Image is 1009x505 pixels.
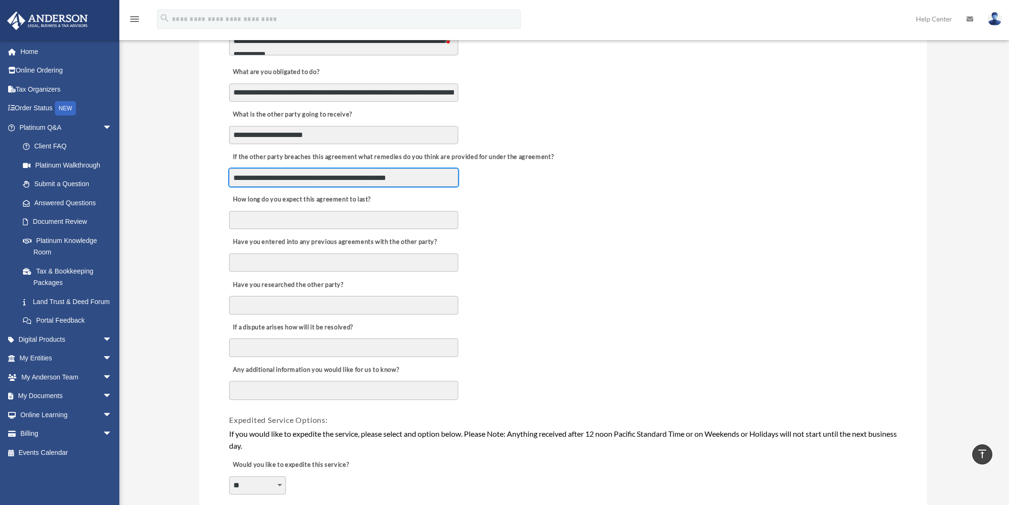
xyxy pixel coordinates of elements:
label: How long do you expect this agreement to last? [229,193,373,207]
a: Submit a Question [13,175,126,194]
span: arrow_drop_down [103,368,122,387]
a: Online Ordering [7,61,126,80]
span: arrow_drop_down [103,424,122,444]
span: arrow_drop_down [103,405,122,425]
a: Events Calendar [7,443,126,462]
a: menu [129,17,140,25]
i: menu [129,13,140,25]
textarea: To enrich screen reader interactions, please activate Accessibility in Grammarly extension settings [229,36,458,55]
a: My Entitiesarrow_drop_down [7,349,126,368]
a: Order StatusNEW [7,99,126,118]
a: Answered Questions [13,193,126,212]
a: Tax & Bookkeeping Packages [13,262,126,292]
a: vertical_align_top [972,444,992,464]
label: Have you researched the other party? [229,278,346,292]
span: arrow_drop_down [103,349,122,368]
a: Platinum Walkthrough [13,156,126,175]
i: vertical_align_top [977,448,988,460]
a: Tax Organizers [7,80,126,99]
img: Anderson Advisors Platinum Portal [4,11,91,30]
a: Home [7,42,126,61]
label: If a dispute arises how will it be resolved? [229,321,356,334]
img: User Pic [988,12,1002,26]
label: Any additional information you would like for us to know? [229,363,401,377]
a: My Documentsarrow_drop_down [7,387,126,406]
a: Digital Productsarrow_drop_down [7,330,126,349]
label: Would you like to expedite this service? [229,459,351,472]
label: Have you entered into any previous agreements with the other party? [229,236,440,249]
label: If the other party breaches this agreement what remedies do you think are provided for under the ... [229,151,556,164]
span: arrow_drop_down [103,118,122,137]
a: Land Trust & Deed Forum [13,292,126,311]
a: My Anderson Teamarrow_drop_down [7,368,126,387]
a: Document Review [13,212,122,231]
label: What are you obligated to do? [229,66,325,79]
div: If you would like to expedite the service, please select and option below. Please Note: Anything ... [229,428,897,452]
i: search [159,13,170,23]
span: arrow_drop_down [103,387,122,406]
a: Portal Feedback [13,311,126,330]
div: NEW [55,101,76,116]
span: arrow_drop_down [103,330,122,349]
a: Billingarrow_drop_down [7,424,126,443]
a: Platinum Q&Aarrow_drop_down [7,118,126,137]
a: Platinum Knowledge Room [13,231,126,262]
a: Client FAQ [13,137,126,156]
span: Expedited Service Options: [229,415,328,424]
label: What is the other party going to receive? [229,108,355,122]
a: Online Learningarrow_drop_down [7,405,126,424]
